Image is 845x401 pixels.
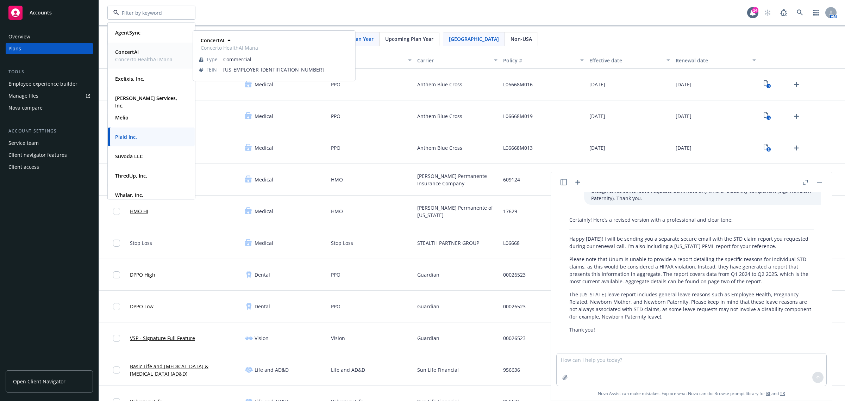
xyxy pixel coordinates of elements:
[115,49,139,55] strong: ConcertAI
[569,291,814,320] p: The [US_STATE] leave report includes general leave reasons such as Employee Health, Pregnancy-Rel...
[113,366,120,374] input: Toggle Row Selected
[676,112,691,120] span: [DATE]
[119,9,181,17] input: Filter by keyword
[115,172,147,179] strong: ThredUp, Inc.
[417,172,498,187] span: [PERSON_NAME] Permanente Insurance Company
[115,153,143,160] strong: Suvoda LLC
[503,176,520,183] span: 609124
[13,378,65,385] span: Open Client Navigator
[223,56,349,63] span: Commercial
[130,208,148,215] a: HMO HI
[113,335,120,342] input: Toggle Row Selected
[554,386,829,401] span: Nova Assist can make mistakes. Explore what Nova can do: Browse prompt library for and
[809,6,823,20] a: Switch app
[223,66,349,73] span: [US_EMPLOYER_IDENTIFICATION_NUMBER]
[255,366,289,374] span: Life and AD&D
[115,134,137,140] strong: Plaid Inc.
[6,3,93,23] a: Accounts
[331,176,343,183] span: HMO
[587,52,673,69] button: Effective date
[589,57,662,64] div: Effective date
[6,161,93,173] a: Client access
[503,112,533,120] span: L06668M019
[115,56,173,63] span: Concerto HealthAI Mana
[385,35,433,43] span: Upcoming Plan Year
[766,390,770,396] a: BI
[331,366,365,374] span: Life and AD&D
[589,144,605,152] span: [DATE]
[503,57,576,64] div: Policy #
[503,366,520,374] span: 956636
[762,111,773,122] a: View Plan Documents
[331,239,353,247] span: Stop Loss
[793,6,807,20] a: Search
[255,271,270,278] span: Dental
[569,255,814,285] p: Please note that Unum is unable to provide a report detailing the specific reasons for individual...
[331,57,404,64] div: Plan type
[791,111,802,122] a: Upload Plan Documents
[589,112,605,120] span: [DATE]
[6,31,93,42] a: Overview
[569,235,814,250] p: Happy [DATE]! I will be sending you a separate secure email with the STD claim report you request...
[762,79,773,90] a: View Plan Documents
[328,52,414,69] button: Plan type
[130,303,154,310] a: DPPO Low
[417,366,459,374] span: Sun Life Financial
[6,149,93,161] a: Client navigator features
[780,390,785,396] a: TR
[201,44,258,51] span: Concerto HealthAI Mana
[777,6,791,20] a: Report a Bug
[8,43,21,54] div: Plans
[569,326,814,333] p: Thank you!
[115,29,140,36] strong: AgentSync
[503,144,533,152] span: L06668M013
[6,128,93,135] div: Account settings
[331,144,340,152] span: PPO
[676,81,691,88] span: [DATE]
[417,334,439,342] span: Guardian
[113,240,120,247] input: Toggle Row Selected
[255,112,273,120] span: Medical
[255,303,270,310] span: Dental
[130,334,195,342] a: VSP - Signature Full Feature
[130,271,155,278] a: DPPO High
[113,303,120,310] input: Toggle Row Selected
[8,161,39,173] div: Client access
[130,363,239,377] a: Basic Life and [MEDICAL_DATA] & [MEDICAL_DATA] (AD&D)
[8,102,43,113] div: Nova compare
[6,43,93,54] a: Plans
[6,102,93,113] a: Nova compare
[201,37,224,44] strong: ConcertAI
[503,81,533,88] span: L06668M016
[503,303,526,310] span: 00026523
[115,114,129,121] strong: Melio
[6,78,93,90] a: Employee experience builder
[449,35,499,43] span: [GEOGRAPHIC_DATA]
[331,208,343,215] span: HMO
[417,239,479,247] span: STEALTH PARTNER GROUP
[503,334,526,342] span: 00026523
[130,239,152,247] span: Stop Loss
[115,75,144,82] strong: Exelixis, Inc.
[255,239,273,247] span: Medical
[8,90,38,101] div: Manage files
[331,271,340,278] span: PPO
[331,112,340,120] span: PPO
[206,56,218,63] span: Type
[414,52,501,69] button: Carrier
[8,149,67,161] div: Client navigator features
[762,142,773,154] a: View Plan Documents
[255,81,273,88] span: Medical
[115,192,143,198] strong: Whalar, Inc.
[503,239,520,247] span: L06668
[569,216,814,223] p: Certainly! Here’s a revised version with a professional and clear tone:
[331,81,340,88] span: PPO
[255,208,273,215] span: Medical
[6,68,93,75] div: Tools
[30,10,52,16] span: Accounts
[417,57,490,64] div: Carrier
[676,144,691,152] span: [DATE]
[768,84,769,88] text: 3
[791,79,802,90] a: Upload Plan Documents
[331,334,345,342] span: Vision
